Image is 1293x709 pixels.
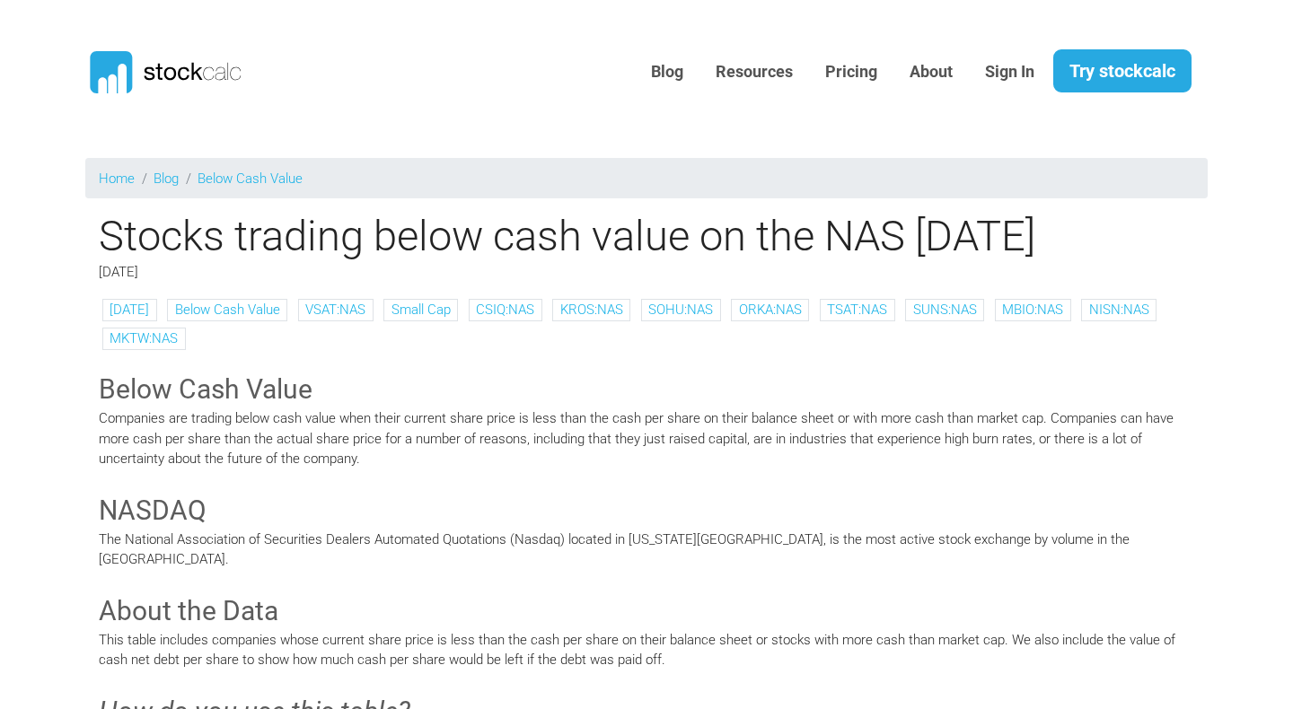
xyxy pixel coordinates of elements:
[99,371,1194,408] h3: Below Cash Value
[560,302,623,318] a: KROS:NAS
[1053,49,1192,92] a: Try stockcalc
[702,50,806,94] a: Resources
[99,592,1194,630] h3: About the Data
[99,492,1194,530] h3: NASDAQ
[896,50,966,94] a: About
[99,530,1194,570] p: The National Association of Securities Dealers Automated Quotations (Nasdaq) located in [US_STATE...
[648,302,713,318] a: SOHU:NAS
[391,302,451,318] a: Small Cap
[99,630,1194,670] p: This table includes companies whose current share price is less than the cash per share on their ...
[85,211,1208,261] h1: Stocks trading below cash value on the NAS [DATE]
[972,50,1048,94] a: Sign In
[1089,302,1149,318] a: NISN:NAS
[198,171,303,187] a: Below Cash Value
[99,408,1194,469] p: Companies are trading below cash value when their current share price is less than the cash per s...
[110,302,149,318] a: [DATE]
[175,302,280,318] a: Below Cash Value
[638,50,697,94] a: Blog
[110,330,178,346] a: MKTW:NAS
[476,302,534,318] a: CSIQ:NAS
[739,302,802,318] a: ORKA:NAS
[812,50,891,94] a: Pricing
[99,171,135,187] a: Home
[154,171,179,187] a: Blog
[305,302,365,318] a: VSAT:NAS
[99,264,138,280] span: [DATE]
[827,302,887,318] a: TSAT:NAS
[85,158,1208,198] nav: breadcrumb
[913,302,977,318] a: SUNS:NAS
[1002,302,1063,318] a: MBIO:NAS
